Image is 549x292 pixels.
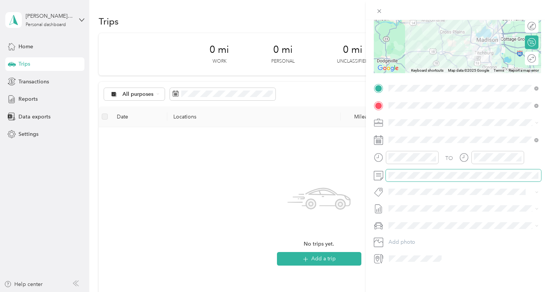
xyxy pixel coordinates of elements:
span: Map data ©2025 Google [448,68,489,72]
img: Google [376,63,401,73]
button: Add photo [386,237,541,247]
a: Open this area in Google Maps (opens a new window) [376,63,401,73]
iframe: Everlance-gr Chat Button Frame [507,250,549,292]
div: TO [445,154,453,162]
a: Report a map error [509,68,539,72]
button: Keyboard shortcuts [411,68,443,73]
a: Terms (opens in new tab) [494,68,504,72]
